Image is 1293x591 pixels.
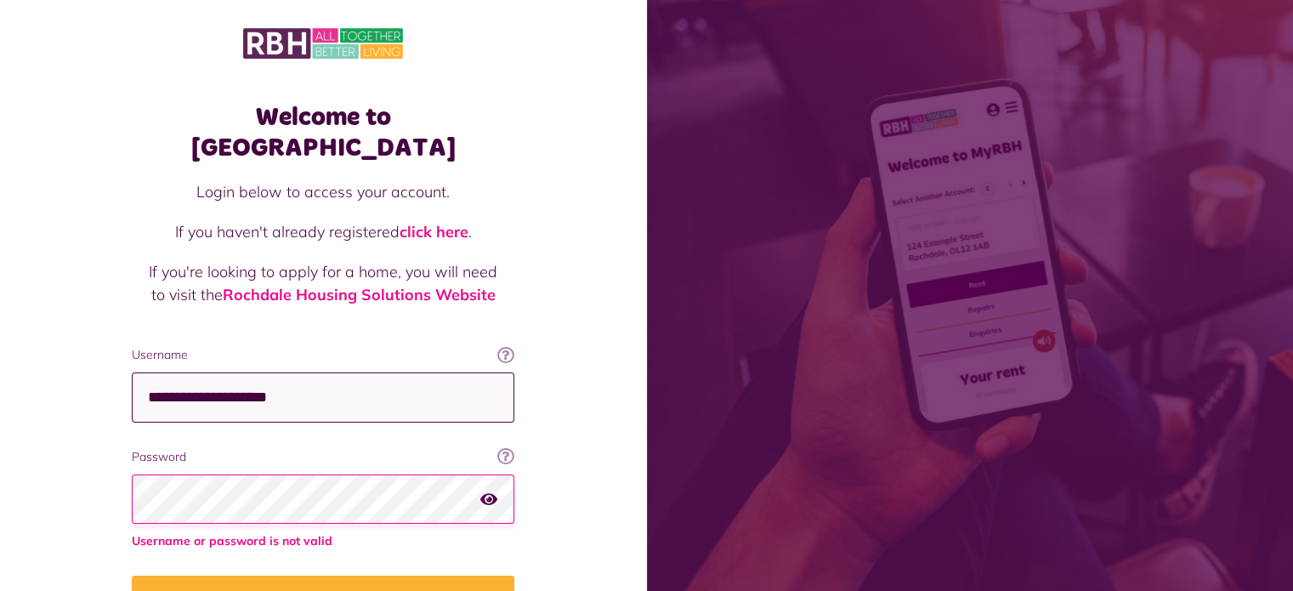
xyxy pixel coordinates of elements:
[132,532,514,550] span: Username or password is not valid
[223,285,496,304] a: Rochdale Housing Solutions Website
[400,222,468,242] a: click here
[149,220,497,243] p: If you haven't already registered .
[132,102,514,163] h1: Welcome to [GEOGRAPHIC_DATA]
[132,448,514,466] label: Password
[132,346,514,364] label: Username
[149,260,497,306] p: If you're looking to apply for a home, you will need to visit the
[149,180,497,203] p: Login below to access your account.
[243,26,403,61] img: MyRBH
